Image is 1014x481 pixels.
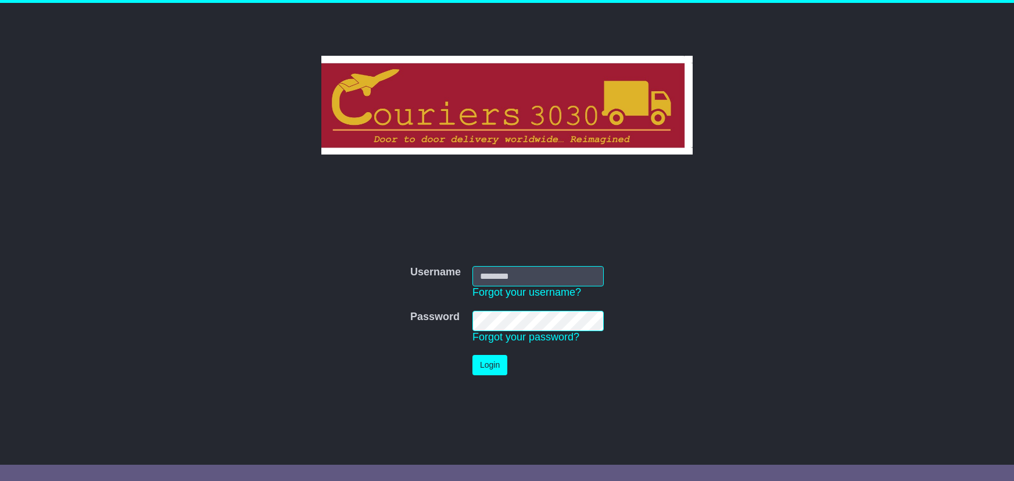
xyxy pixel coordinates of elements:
a: Forgot your username? [472,286,581,298]
label: Username [410,266,461,279]
label: Password [410,311,460,324]
img: Couriers 3030 [321,56,693,155]
button: Login [472,355,507,375]
a: Forgot your password? [472,331,579,343]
